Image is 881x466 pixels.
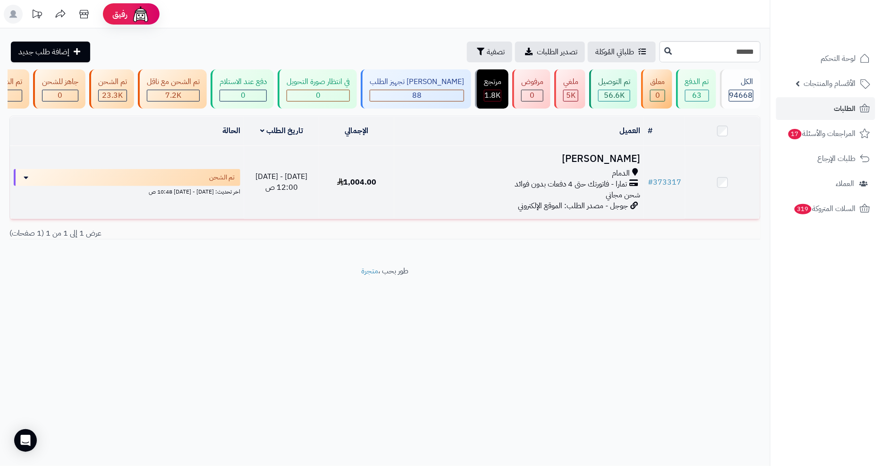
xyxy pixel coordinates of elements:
[99,90,127,101] div: 23257
[612,168,630,179] span: الدمام
[14,186,240,196] div: اخر تحديث: [DATE] - [DATE] 10:48 ص
[147,76,200,87] div: تم الشحن مع ناقل
[98,76,127,87] div: تم الشحن
[112,8,127,20] span: رفيق
[42,76,78,87] div: جاهز للشحن
[136,69,209,109] a: تم الشحن مع ناقل 7.2K
[718,69,762,109] a: الكل94668
[345,125,369,136] a: الإجمالي
[316,90,321,101] span: 0
[370,90,464,101] div: 88
[552,69,587,109] a: ملغي 5K
[566,90,576,101] span: 5K
[818,152,856,165] span: طلبات الإرجاع
[729,76,754,87] div: الكل
[651,90,665,101] div: 0
[87,69,136,109] a: تم الشحن 23.3K
[362,265,379,277] a: متجرة
[564,90,578,101] div: 4969
[2,228,385,239] div: عرض 1 إلى 1 من 1 (1 صفحات)
[58,90,63,101] span: 0
[729,90,753,101] span: 94668
[467,42,512,62] button: تصفية
[804,77,856,90] span: الأقسام والمنتجات
[776,172,875,195] a: العملاء
[209,69,276,109] a: دفع عند الاستلام 0
[648,177,681,188] a: #373317
[588,42,656,62] a: طلباتي المُوكلة
[14,429,37,452] div: Open Intercom Messenger
[776,47,875,70] a: لوحة التحكم
[220,76,267,87] div: دفع عند الاستلام
[102,90,123,101] span: 23.3K
[685,76,709,87] div: تم الدفع
[599,90,630,101] div: 56556
[131,5,150,24] img: ai-face.png
[794,202,856,215] span: السلات المتروكة
[25,5,49,26] a: تحديثات المنصة
[518,200,628,212] span: جوجل - مصدر الطلب: الموقع الإلكتروني
[222,125,240,136] a: الحالة
[595,46,634,58] span: طلباتي المُوكلة
[655,90,660,101] span: 0
[648,125,652,136] a: #
[487,46,505,58] span: تصفية
[209,173,235,182] span: تم الشحن
[693,90,702,101] span: 63
[42,90,78,101] div: 0
[337,177,377,188] span: 1,004.00
[515,179,627,190] span: تمارا - فاتورتك حتى 4 دفعات بدون فوائد
[788,127,856,140] span: المراجعات والأسئلة
[398,153,640,164] h3: [PERSON_NAME]
[639,69,674,109] a: معلق 0
[287,90,349,101] div: 0
[287,76,350,87] div: في انتظار صورة التحويل
[522,90,543,101] div: 0
[530,90,535,101] span: 0
[821,52,856,65] span: لوحة التحكم
[31,69,87,109] a: جاهز للشحن 0
[776,122,875,145] a: المراجعات والأسئلة17
[686,90,709,101] div: 63
[484,90,501,101] div: 1809
[788,129,802,139] span: 17
[598,76,630,87] div: تم التوصيل
[587,69,639,109] a: تم التوصيل 56.6K
[165,90,181,101] span: 7.2K
[619,125,640,136] a: العميل
[241,90,246,101] span: 0
[11,42,90,62] a: إضافة طلب جديد
[834,102,856,115] span: الطلبات
[776,197,875,220] a: السلات المتروكة319
[521,76,543,87] div: مرفوض
[485,90,501,101] span: 1.8K
[412,90,422,101] span: 88
[18,46,69,58] span: إضافة طلب جديد
[510,69,552,109] a: مرفوض 0
[795,204,812,214] span: 319
[650,76,665,87] div: معلق
[515,42,585,62] a: تصدير الطلبات
[256,171,308,193] span: [DATE] - [DATE] 12:00 ص
[817,7,872,27] img: logo-2.png
[648,177,653,188] span: #
[260,125,303,136] a: تاريخ الطلب
[220,90,266,101] div: 0
[473,69,510,109] a: مرتجع 1.8K
[276,69,359,109] a: في انتظار صورة التحويل 0
[537,46,577,58] span: تصدير الطلبات
[484,76,501,87] div: مرتجع
[836,177,855,190] span: العملاء
[604,90,625,101] span: 56.6K
[147,90,199,101] div: 7223
[776,97,875,120] a: الطلبات
[359,69,473,109] a: [PERSON_NAME] تجهيز الطلب 88
[563,76,578,87] div: ملغي
[370,76,464,87] div: [PERSON_NAME] تجهيز الطلب
[606,189,640,201] span: شحن مجاني
[674,69,718,109] a: تم الدفع 63
[776,147,875,170] a: طلبات الإرجاع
